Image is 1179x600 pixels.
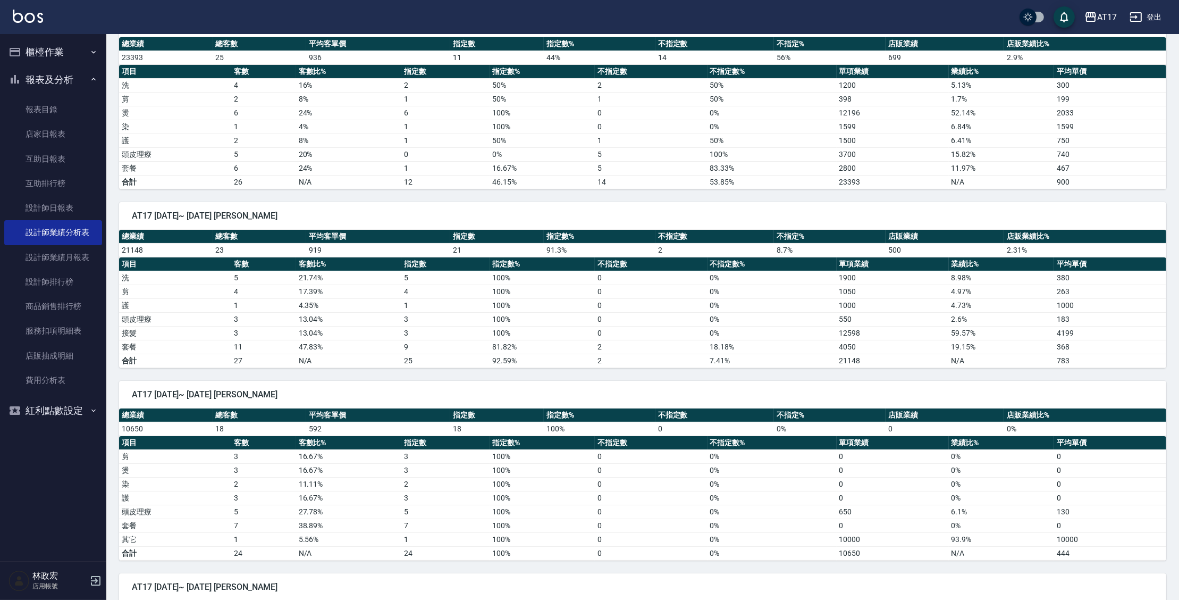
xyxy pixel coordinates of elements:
td: 100 % [490,477,595,491]
button: AT17 [1080,6,1121,28]
td: 4 [401,285,490,298]
td: 套餐 [119,161,231,175]
td: 23393 [119,51,213,64]
td: 100 % [708,147,837,161]
td: 900 [1054,175,1166,189]
td: 20 % [296,147,401,161]
a: 設計師日報表 [4,196,102,220]
td: 100 % [490,106,595,120]
td: 2.9 % [1004,51,1166,64]
td: 25 [401,354,490,368]
td: 6 [231,106,296,120]
td: 16.67 % [490,161,595,175]
td: 2.31 % [1004,243,1166,257]
td: 4.35 % [296,298,401,312]
td: 4050 [837,340,949,354]
td: 2 [401,78,490,92]
td: 18.18 % [708,340,837,354]
th: 店販業績 [886,409,1004,422]
th: 指定數 [401,257,490,271]
td: 1050 [837,285,949,298]
td: 0 [401,147,490,161]
th: 項目 [119,257,231,271]
td: 783 [1054,354,1166,368]
th: 指定數% [544,409,655,422]
a: 設計師排行榜 [4,270,102,294]
img: Person [9,570,30,591]
td: 0 % [708,449,837,463]
td: 6 [231,161,296,175]
td: 頭皮理療 [119,147,231,161]
td: 83.33 % [708,161,837,175]
th: 客數比% [296,65,401,79]
td: 0 [837,449,949,463]
td: 0 [595,477,707,491]
td: N/A [949,354,1054,368]
th: 單項業績 [837,436,949,450]
th: 客數 [231,65,296,79]
th: 不指定% [774,37,886,51]
td: 100 % [490,326,595,340]
td: 護 [119,298,231,312]
td: 0 [595,463,707,477]
td: 12598 [837,326,949,340]
td: 燙 [119,106,231,120]
td: 300 [1054,78,1166,92]
th: 總客數 [213,37,306,51]
td: 2.6 % [949,312,1054,326]
td: 199 [1054,92,1166,106]
th: 客數 [231,257,296,271]
td: 8.7 % [774,243,886,257]
th: 店販業績比% [1004,409,1166,422]
td: 3 [401,449,490,463]
a: 服務扣項明細表 [4,319,102,343]
th: 單項業績 [837,65,949,79]
td: 100 % [490,491,595,505]
td: 1 [231,120,296,134]
td: 21148 [119,243,213,257]
td: 100 % [490,312,595,326]
td: 18 [450,422,544,436]
th: 不指定數 [595,65,707,79]
td: 剪 [119,285,231,298]
td: 接髮 [119,326,231,340]
td: 染 [119,477,231,491]
td: 52.14 % [949,106,1054,120]
td: 50 % [708,134,837,147]
td: 15.82 % [949,147,1054,161]
th: 業績比% [949,436,1054,450]
td: 4 [231,78,296,92]
td: 2033 [1054,106,1166,120]
td: 100 % [490,463,595,477]
td: 燙 [119,463,231,477]
td: 3 [401,312,490,326]
td: 5 [231,147,296,161]
td: 0 % [708,312,837,326]
td: 50 % [708,78,837,92]
th: 店販業績比% [1004,37,1166,51]
td: 4199 [1054,326,1166,340]
td: 5 [595,161,707,175]
td: 14 [655,51,774,64]
td: 9 [401,340,490,354]
td: 100 % [490,285,595,298]
td: 1 [231,298,296,312]
th: 平均客單價 [306,409,450,422]
td: 500 [886,243,1004,257]
a: 費用分析表 [4,368,102,393]
td: 750 [1054,134,1166,147]
td: 5 [401,271,490,285]
td: 81.82 % [490,340,595,354]
th: 平均客單價 [306,37,450,51]
td: 剪 [119,449,231,463]
th: 業績比% [949,65,1054,79]
td: 0 [595,120,707,134]
th: 指定數% [490,257,595,271]
th: 不指定數 [595,257,707,271]
th: 單項業績 [837,257,949,271]
td: 8.98 % [949,271,1054,285]
th: 不指定% [774,409,886,422]
td: 24 % [296,106,401,120]
th: 平均客單價 [306,230,450,244]
td: 6 [401,106,490,120]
